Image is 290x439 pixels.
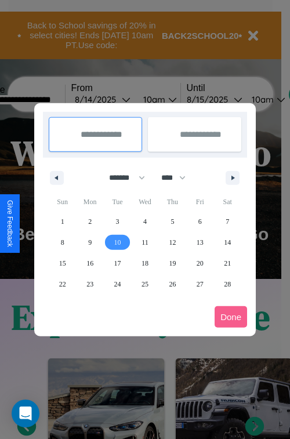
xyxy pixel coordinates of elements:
button: 10 [104,232,131,253]
span: 15 [59,253,66,274]
button: 28 [214,274,241,295]
button: 9 [76,232,103,253]
span: 16 [86,253,93,274]
button: 1 [49,211,76,232]
button: 20 [186,253,213,274]
span: Wed [131,193,158,211]
span: Fri [186,193,213,211]
span: 6 [198,211,202,232]
span: 8 [61,232,64,253]
button: 19 [159,253,186,274]
span: 10 [114,232,121,253]
button: 26 [159,274,186,295]
span: 14 [224,232,231,253]
button: 16 [76,253,103,274]
span: 13 [197,232,204,253]
span: 24 [114,274,121,295]
span: 18 [142,253,148,274]
span: 19 [169,253,176,274]
span: 9 [88,232,92,253]
span: 17 [114,253,121,274]
button: 14 [214,232,241,253]
button: 23 [76,274,103,295]
span: Thu [159,193,186,211]
button: 6 [186,211,213,232]
button: 3 [104,211,131,232]
button: 18 [131,253,158,274]
span: 7 [226,211,229,232]
button: 7 [214,211,241,232]
span: 2 [88,211,92,232]
span: 5 [171,211,174,232]
div: Give Feedback [6,200,14,247]
span: 12 [169,232,176,253]
span: Sat [214,193,241,211]
span: 26 [169,274,176,295]
span: 4 [143,211,147,232]
button: 24 [104,274,131,295]
button: 8 [49,232,76,253]
span: Sun [49,193,76,211]
button: 22 [49,274,76,295]
span: 25 [142,274,148,295]
button: 2 [76,211,103,232]
span: 21 [224,253,231,274]
span: Tue [104,193,131,211]
button: Done [215,306,247,328]
span: 11 [142,232,148,253]
span: 28 [224,274,231,295]
button: 5 [159,211,186,232]
span: 27 [197,274,204,295]
button: 17 [104,253,131,274]
span: 22 [59,274,66,295]
button: 15 [49,253,76,274]
span: Mon [76,193,103,211]
span: 23 [86,274,93,295]
button: 13 [186,232,213,253]
button: 27 [186,274,213,295]
button: 11 [131,232,158,253]
span: 20 [197,253,204,274]
button: 25 [131,274,158,295]
button: 21 [214,253,241,274]
span: 1 [61,211,64,232]
span: 3 [116,211,119,232]
button: 12 [159,232,186,253]
div: Open Intercom Messenger [12,400,39,427]
button: 4 [131,211,158,232]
